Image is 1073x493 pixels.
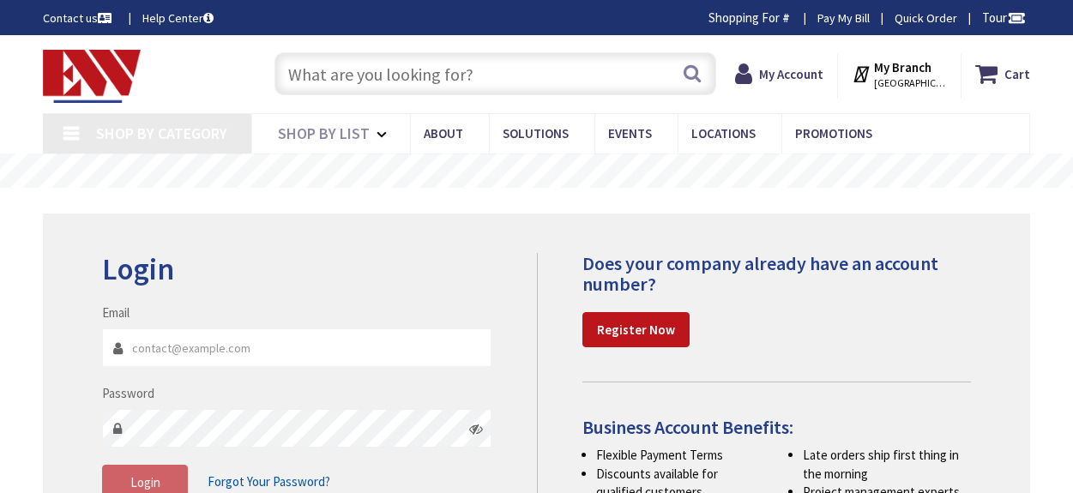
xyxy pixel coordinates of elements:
[691,125,756,141] span: Locations
[982,9,1026,26] span: Tour
[795,125,872,141] span: Promotions
[96,123,227,143] span: Shop By Category
[43,9,115,27] a: Contact us
[582,312,690,348] a: Register Now
[708,9,780,26] span: Shopping For
[424,125,463,141] span: About
[817,9,870,27] a: Pay My Bill
[852,58,947,89] div: My Branch [GEOGRAPHIC_DATA], [GEOGRAPHIC_DATA]
[102,384,154,402] label: Password
[782,9,790,26] strong: #
[102,328,491,367] input: Email
[278,123,370,143] span: Shop By List
[503,125,569,141] span: Solutions
[596,446,764,464] li: Flexible Payment Terms
[43,50,141,103] img: Electrical Wholesalers, Inc.
[874,76,947,90] span: [GEOGRAPHIC_DATA], [GEOGRAPHIC_DATA]
[469,422,483,436] i: Click here to show/hide password
[1004,58,1030,89] strong: Cart
[582,417,971,437] h4: Business Account Benefits:
[759,66,823,82] strong: My Account
[597,322,675,338] strong: Register Now
[142,9,214,27] a: Help Center
[274,52,716,95] input: What are you looking for?
[608,125,652,141] span: Events
[381,162,695,181] rs-layer: Free Same Day Pickup at 19 Locations
[102,253,491,286] h2: Login
[895,9,957,27] a: Quick Order
[735,58,823,89] a: My Account
[874,59,931,75] strong: My Branch
[208,473,330,490] span: Forgot Your Password?
[130,474,160,490] span: Login
[975,58,1030,89] a: Cart
[582,253,971,294] h4: Does your company already have an account number?
[803,446,971,483] li: Late orders ship first thing in the morning
[102,304,130,322] label: Email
